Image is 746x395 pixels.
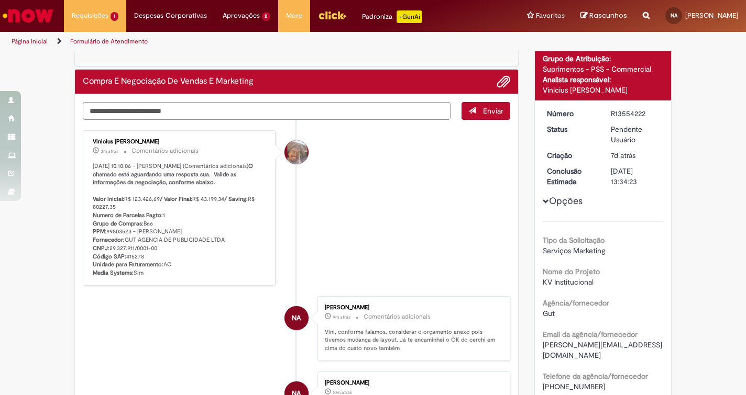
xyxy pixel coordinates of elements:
span: 1 [111,12,118,21]
b: Email da agência/fornecedor [543,330,638,339]
p: [DATE] 10:10:06 - [PERSON_NAME] (Comentários adicionais) R$ 123.426,69 R$ 43.199,34 R$ 80227,35 1... [93,162,267,277]
span: KV Institucional [543,277,594,287]
span: 3m atrás [101,148,118,154]
span: Favoritos [536,10,565,21]
span: Gut [543,309,555,318]
span: NA [671,12,677,19]
span: 7d atrás [611,151,635,160]
a: Formulário de Atendimento [70,37,148,46]
a: Rascunhos [580,11,627,21]
b: PPM: [93,228,106,235]
time: 29/09/2025 10:03:33 [333,314,350,320]
b: Fornecedor: [93,236,125,244]
b: Numero de Parcelas Pagto: [93,211,163,219]
b: Unidade para Faturamento: [93,261,163,268]
b: CNPJ: [93,244,109,252]
b: Grupo de Compras: [93,220,144,228]
span: 9m atrás [333,314,350,320]
div: Padroniza [362,10,422,23]
span: Despesas Corporativas [134,10,207,21]
b: Media Systems: [93,269,134,277]
span: Rascunhos [589,10,627,20]
span: NA [292,306,301,331]
span: Enviar [483,106,503,116]
div: Vinicius [PERSON_NAME] [543,85,664,95]
div: R13554222 [611,108,660,119]
dt: Conclusão Estimada [539,166,604,187]
div: [PERSON_NAME] [325,304,499,311]
div: Analista responsável: [543,74,664,85]
div: Suprimentos - PSS - Commercial [543,64,664,74]
p: Vini, conforme falamos, considerar o orçamento anexo pois tivemos mudança de layout. Já te encami... [325,328,499,353]
span: [PERSON_NAME] [685,11,738,20]
div: Vinicius Rafael De Souza [284,140,309,164]
time: 29/09/2025 10:10:06 [101,148,118,154]
dt: Número [539,108,604,119]
div: 22/09/2025 10:31:05 [611,150,660,161]
span: [PERSON_NAME][EMAIL_ADDRESS][DOMAIN_NAME] [543,340,662,360]
p: +GenAi [397,10,422,23]
button: Adicionar anexos [497,75,510,88]
div: Grupo de Atribuição: [543,53,664,64]
img: click_logo_yellow_360x200.png [318,7,346,23]
button: Enviar [462,102,510,120]
b: O chamado está aguardando uma resposta sua. Valide as informações da negociação, conforme abaixo.... [93,162,255,203]
ul: Trilhas de página [8,32,489,51]
small: Comentários adicionais [131,146,199,155]
b: Telefone da agência/fornecedor [543,371,648,381]
h2: Compra E Negociação De Vendas E Marketing Histórico de tíquete [83,77,254,86]
time: 22/09/2025 10:31:05 [611,151,635,160]
span: [PHONE_NUMBER] [543,382,605,391]
small: Comentários adicionais [364,312,431,321]
dt: Status [539,124,604,134]
span: 2 [262,12,271,21]
dt: Criação [539,150,604,161]
span: Serviços Marketing [543,246,605,255]
span: More [286,10,302,21]
div: Natalia Pacheco Capelini Alves [284,306,309,330]
b: Agência/fornecedor [543,298,609,308]
b: / Saving: [224,195,248,203]
a: Página inicial [12,37,48,46]
img: ServiceNow [1,5,55,26]
div: [PERSON_NAME] [325,380,499,386]
div: Vinicius [PERSON_NAME] [93,139,267,145]
span: Aprovações [223,10,260,21]
b: Código SAP: [93,253,126,261]
b: Nome do Projeto [543,267,600,276]
div: Pendente Usuário [611,124,660,145]
textarea: Digite sua mensagem aqui... [83,102,451,120]
b: Tipo da Solicitação [543,235,605,245]
span: Requisições [72,10,108,21]
b: / Valor Final: [160,195,192,203]
div: [DATE] 13:34:23 [611,166,660,187]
